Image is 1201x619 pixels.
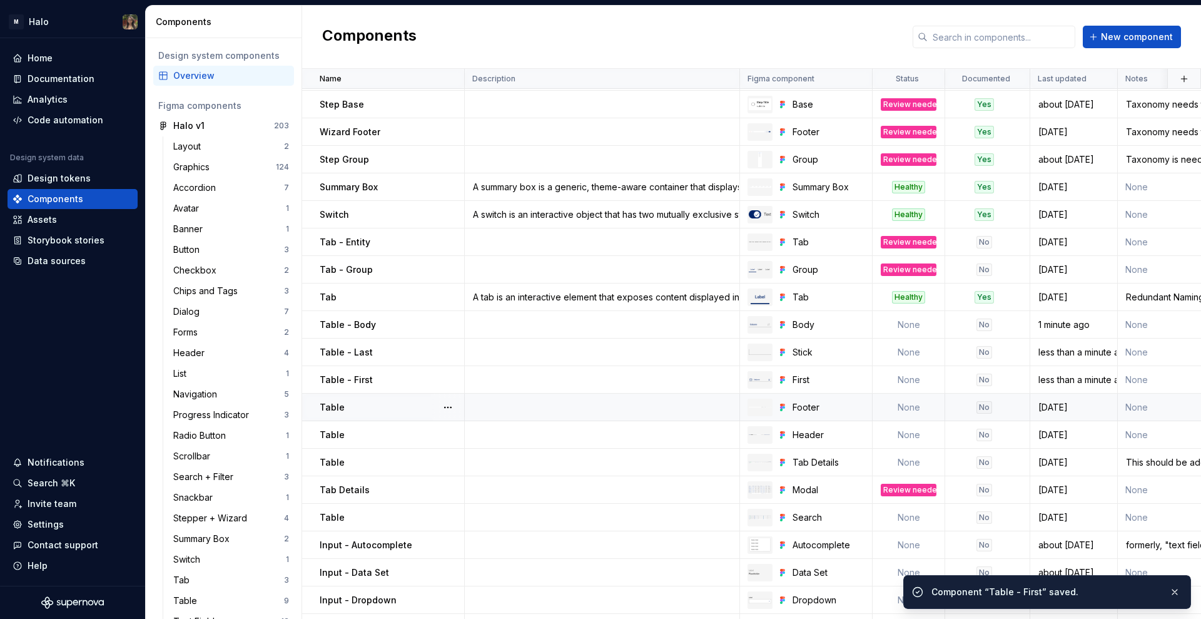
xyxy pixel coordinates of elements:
div: 1 [286,555,289,565]
img: Group [758,152,762,167]
div: 7 [284,183,289,193]
div: Halo v1 [173,120,205,132]
p: Wizard Footer [320,126,380,138]
p: Table [320,511,345,524]
p: Table [320,429,345,441]
a: Code automation [8,110,138,130]
div: Contact support [28,539,98,551]
p: Step Group [320,153,369,166]
button: Contact support [8,535,138,555]
div: Components [156,16,296,28]
a: Data sources [8,251,138,271]
div: No [976,456,992,469]
img: Base [749,98,771,111]
p: Input - Data Set [320,566,389,579]
td: None [873,504,945,531]
a: Home [8,48,138,68]
div: 2 [284,141,289,151]
a: Design tokens [8,168,138,188]
h2: Components [322,26,417,48]
a: Storybook stories [8,230,138,250]
div: 1 [286,369,289,379]
img: Switch [749,210,771,218]
a: Graphics124 [168,157,294,177]
img: Group [749,267,771,272]
div: Graphics [173,161,215,173]
img: Footer [749,407,771,408]
button: MHaloLynne [3,8,143,35]
div: Search ⌘K [28,477,75,489]
p: Table - First [320,374,373,386]
img: Lynne [123,14,138,29]
div: No [976,346,992,359]
div: Analytics [28,93,68,106]
img: Tab [749,241,771,242]
a: Invite team [8,494,138,514]
div: 7 [284,307,289,317]
div: Figma components [158,100,289,112]
div: Base [793,98,864,111]
div: Review needed [881,126,936,138]
p: Table [320,456,345,469]
p: Table - Last [320,346,373,359]
img: Summary Box [749,186,771,187]
div: 5 [284,389,289,399]
div: 3 [284,575,289,585]
p: Tab [320,291,337,304]
div: Storybook stories [28,234,104,247]
div: Help [28,560,48,572]
div: Design system data [10,153,84,163]
div: 203 [274,121,289,131]
div: Autocomplete [793,539,864,551]
td: None [873,586,945,614]
div: Documentation [28,73,94,85]
img: First [749,377,771,382]
div: Header [793,429,864,441]
p: Input - Dropdown [320,594,397,606]
div: Data sources [28,255,86,267]
div: 1 minute ago [1031,319,1117,331]
p: Description [472,74,515,84]
div: Yes [975,181,994,193]
a: Assets [8,210,138,230]
img: Tab Details [749,461,771,463]
p: Summary Box [320,181,378,193]
div: about [DATE] [1031,539,1117,551]
div: [DATE] [1031,236,1117,248]
a: Settings [8,514,138,535]
a: Accordion7 [168,178,294,198]
a: Halo v1203 [153,116,294,136]
a: Analytics [8,90,138,110]
div: [DATE] [1031,181,1117,193]
div: Code automation [28,114,103,126]
p: Switch [320,208,349,221]
div: 124 [276,162,289,172]
div: Assets [28,213,57,226]
td: None [873,559,945,586]
a: Checkbox2 [168,260,294,280]
div: [DATE] [1031,208,1117,221]
div: Switch [173,553,205,566]
a: Snackbar1 [168,488,294,508]
img: Footer [749,131,771,133]
a: Table9 [168,591,294,611]
div: First [793,374,864,386]
div: Footer [793,401,864,414]
td: None [873,311,945,339]
div: Body [793,319,864,331]
div: A summary box is a generic, theme-aware container that displays and access dynamic datasets and v... [465,181,739,193]
div: Navigation [173,388,222,401]
a: Supernova Logo [41,596,104,609]
div: Group [793,263,864,276]
p: Documented [962,74,1010,84]
div: less than a minute ago [1031,346,1117,359]
div: 1 [286,493,289,503]
div: Review needed [881,98,936,111]
img: Header [749,434,771,435]
p: Tab Details [320,484,370,496]
a: Switch1 [168,550,294,570]
div: Stepper + Wizard [173,512,252,524]
div: No [976,236,992,248]
div: Radio Button [173,429,231,442]
div: Footer [793,126,864,138]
